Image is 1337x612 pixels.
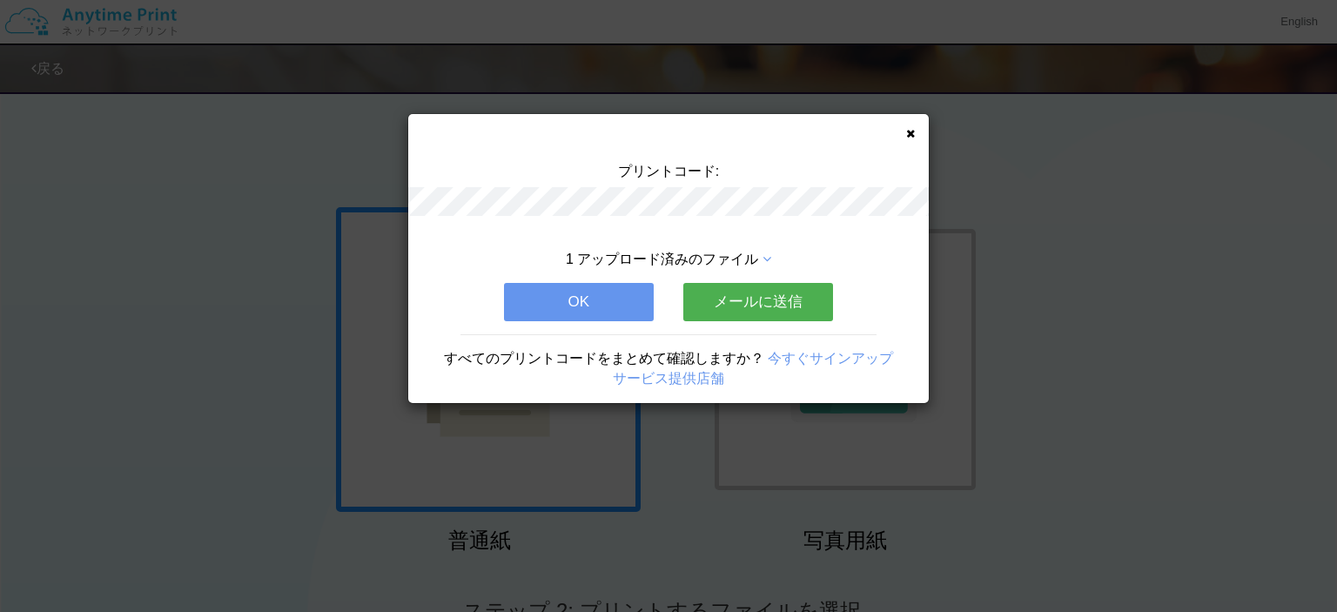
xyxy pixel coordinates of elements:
[613,371,724,386] a: サービス提供店舗
[618,164,719,178] span: プリントコード:
[504,283,654,321] button: OK
[683,283,833,321] button: メールに送信
[768,351,893,366] a: 今すぐサインアップ
[566,252,758,266] span: 1 アップロード済みのファイル
[444,351,764,366] span: すべてのプリントコードをまとめて確認しますか？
